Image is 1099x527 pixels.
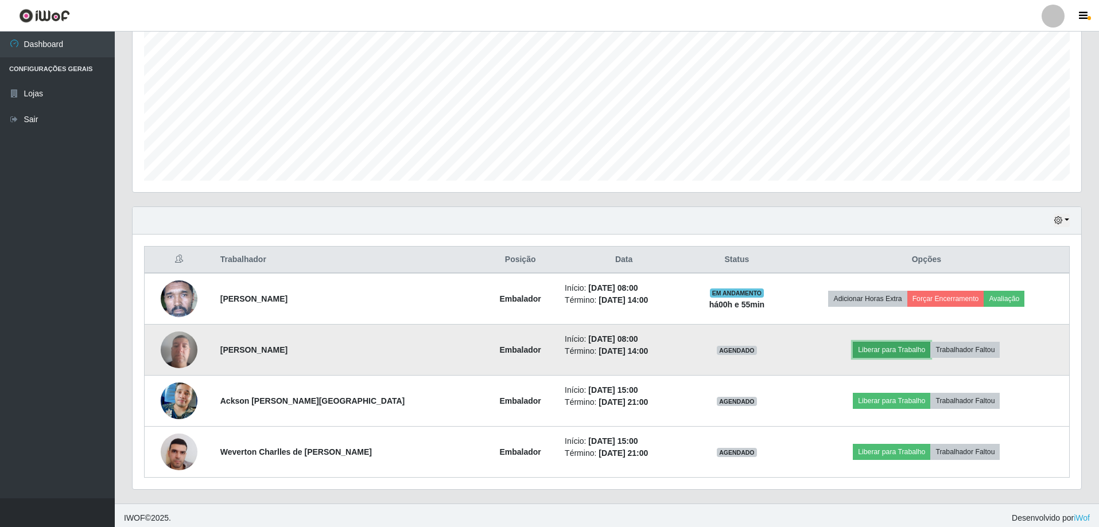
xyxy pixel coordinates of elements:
img: 1701513962742.jpeg [161,325,197,374]
li: Término: [565,345,683,357]
strong: Embalador [499,294,541,303]
img: 1752584852872.jpeg [161,427,197,476]
th: Posição [483,247,558,274]
strong: Embalador [499,447,541,456]
button: Adicionar Horas Extra [828,291,907,307]
span: © 2025 . [124,512,171,524]
strong: Ackson [PERSON_NAME][GEOGRAPHIC_DATA] [220,396,405,405]
time: [DATE] 08:00 [588,334,638,343]
strong: Weverton Charlles de [PERSON_NAME] [220,447,372,456]
li: Início: [565,384,683,396]
span: Desenvolvido por [1012,512,1090,524]
img: CoreUI Logo [19,9,70,23]
th: Opções [784,247,1070,274]
li: Término: [565,294,683,306]
strong: Embalador [499,396,541,405]
strong: [PERSON_NAME] [220,345,288,354]
button: Trabalhador Faltou [930,342,1000,358]
button: Trabalhador Faltou [930,393,1000,409]
button: Liberar para Trabalho [853,393,930,409]
strong: há 00 h e 55 min [709,300,765,309]
button: Liberar para Trabalho [853,342,930,358]
time: [DATE] 14:00 [599,295,648,305]
button: Avaliação [984,291,1024,307]
time: [DATE] 15:00 [588,436,638,446]
button: Forçar Encerramento [907,291,984,307]
span: AGENDADO [717,346,757,355]
img: 1672757471679.jpeg [161,261,197,337]
time: [DATE] 21:00 [599,397,648,407]
a: iWof [1074,513,1090,522]
li: Início: [565,282,683,294]
th: Status [690,247,784,274]
span: EM ANDAMENTO [710,288,764,298]
time: [DATE] 14:00 [599,346,648,356]
span: AGENDADO [717,448,757,457]
time: [DATE] 08:00 [588,283,638,292]
button: Trabalhador Faltou [930,444,1000,460]
li: Término: [565,447,683,459]
span: AGENDADO [717,397,757,406]
time: [DATE] 15:00 [588,385,638,395]
time: [DATE] 21:00 [599,448,648,458]
strong: [PERSON_NAME] [220,294,288,303]
li: Início: [565,333,683,345]
span: IWOF [124,513,145,522]
strong: Embalador [499,345,541,354]
img: 1745957511046.jpeg [161,368,197,434]
li: Término: [565,396,683,408]
th: Trabalhador [213,247,483,274]
li: Início: [565,435,683,447]
button: Liberar para Trabalho [853,444,930,460]
th: Data [558,247,690,274]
